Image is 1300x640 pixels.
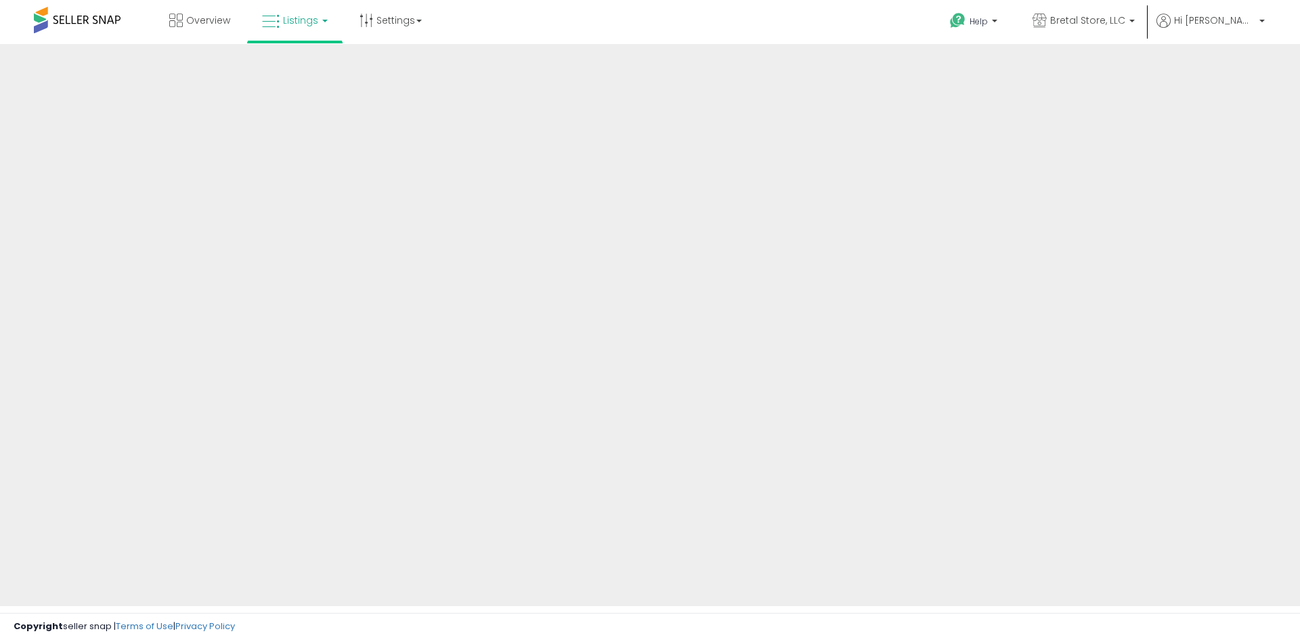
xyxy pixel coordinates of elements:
[939,2,1011,44] a: Help
[949,12,966,29] i: Get Help
[970,16,988,27] span: Help
[283,14,318,27] span: Listings
[1050,14,1125,27] span: Bretal Store, LLC
[1174,14,1255,27] span: Hi [PERSON_NAME]
[1156,14,1265,44] a: Hi [PERSON_NAME]
[186,14,230,27] span: Overview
